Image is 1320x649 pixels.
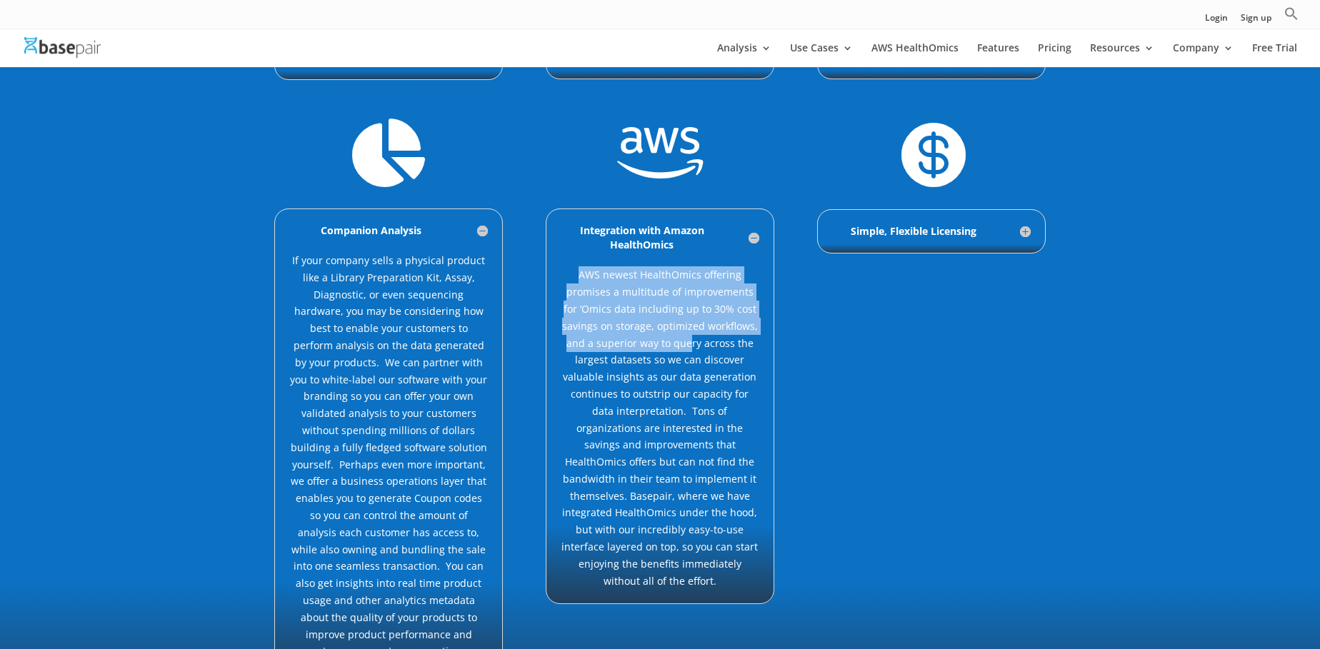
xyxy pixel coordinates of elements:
[977,43,1019,67] a: Features
[832,224,1031,238] h5: Simple, Flexible Licensing
[871,43,959,67] a: AWS HealthOmics
[717,43,771,67] a: Analysis
[617,119,703,187] span: 
[561,223,759,253] h5: Integration with Amazon HealthOmics
[1173,43,1234,67] a: Company
[1038,43,1071,67] a: Pricing
[897,119,966,187] span: 
[1241,14,1271,29] a: Sign up
[1284,6,1299,21] svg: Search
[790,43,853,67] a: Use Cases
[1090,43,1154,67] a: Resources
[289,223,488,238] h5: Companion Analysis
[1252,43,1297,67] a: Free Trial
[1205,14,1228,29] a: Login
[24,37,101,58] img: Basepair
[352,119,425,187] span: 
[561,268,758,587] span: AWS newest HealthOmics offering promises a multitude of improvements for ‘Omics data including up...
[1284,6,1299,29] a: Search Icon Link
[1046,546,1303,632] iframe: Drift Widget Chat Controller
